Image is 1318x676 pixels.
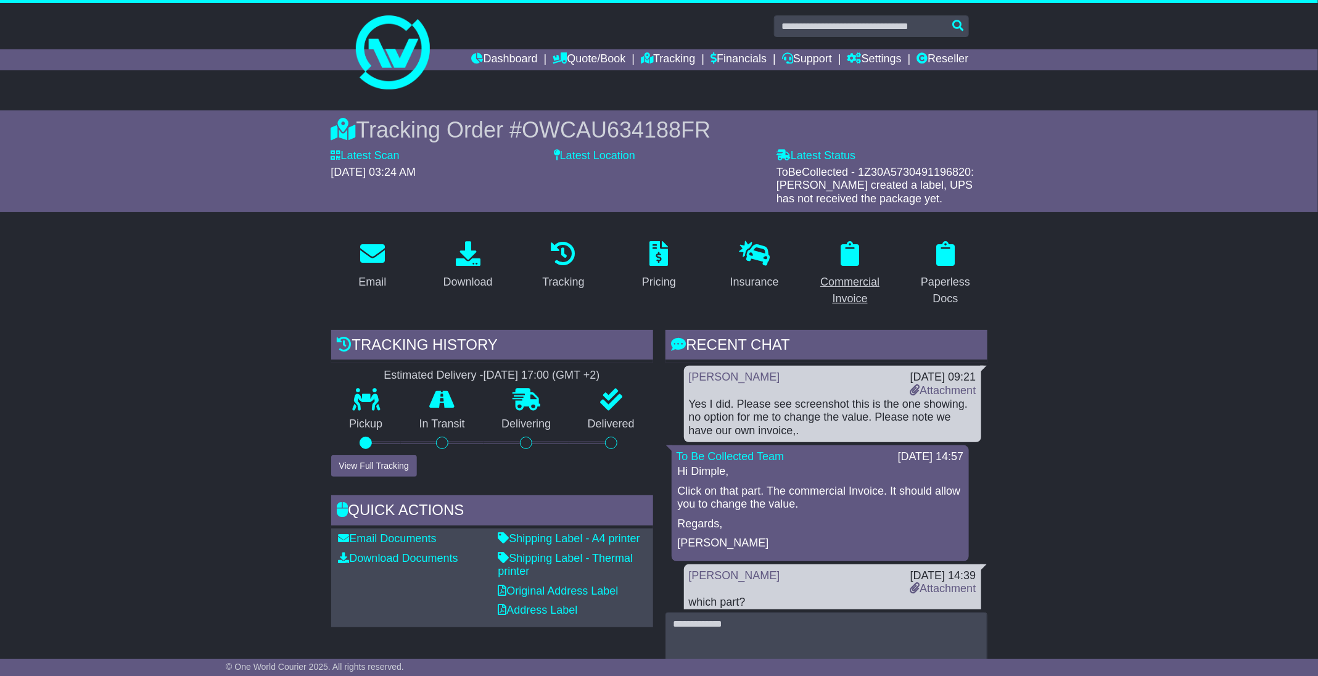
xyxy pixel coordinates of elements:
[898,450,964,464] div: [DATE] 14:57
[910,371,976,384] div: [DATE] 09:21
[401,418,484,431] p: In Transit
[817,274,884,307] div: Commercial Invoice
[776,166,974,205] span: ToBeCollected - 1Z30A5730491196820: [PERSON_NAME] created a label, UPS has not received the packa...
[498,552,633,578] a: Shipping Label - Thermal printer
[331,495,653,529] div: Quick Actions
[678,465,963,479] p: Hi Dimple,
[776,149,855,163] label: Latest Status
[331,369,653,382] div: Estimated Delivery -
[910,384,976,397] a: Attachment
[331,149,400,163] label: Latest Scan
[498,585,619,597] a: Original Address Label
[678,537,963,550] p: [PERSON_NAME]
[916,49,968,70] a: Reseller
[498,532,640,545] a: Shipping Label - A4 printer
[641,49,695,70] a: Tracking
[331,166,416,178] span: [DATE] 03:24 AM
[542,274,584,291] div: Tracking
[484,418,570,431] p: Delivering
[522,117,710,142] span: OWCAU634188FR
[642,274,676,291] div: Pricing
[665,330,987,363] div: RECENT CHAT
[498,604,578,616] a: Address Label
[678,517,963,531] p: Regards,
[331,418,402,431] p: Pickup
[910,569,976,583] div: [DATE] 14:39
[443,274,493,291] div: Download
[634,237,684,295] a: Pricing
[904,237,987,311] a: Paperless Docs
[435,237,501,295] a: Download
[678,485,963,511] p: Click on that part. The commercial Invoice. It should allow you to change the value.
[689,398,976,438] div: Yes I did. Please see screenshot this is the one showing. no option for me to change the value. P...
[472,49,538,70] a: Dashboard
[912,274,979,307] div: Paperless Docs
[484,369,600,382] div: [DATE] 17:00 (GMT +2)
[554,149,635,163] label: Latest Location
[677,450,785,463] a: To Be Collected Team
[331,455,417,477] button: View Full Tracking
[809,237,892,311] a: Commercial Invoice
[689,371,780,383] a: [PERSON_NAME]
[553,49,625,70] a: Quote/Book
[847,49,902,70] a: Settings
[722,237,787,295] a: Insurance
[689,596,976,609] div: which part?
[339,532,437,545] a: Email Documents
[710,49,767,70] a: Financials
[350,237,394,295] a: Email
[358,274,386,291] div: Email
[569,418,653,431] p: Delivered
[730,274,779,291] div: Insurance
[910,582,976,595] a: Attachment
[339,552,458,564] a: Download Documents
[331,117,987,143] div: Tracking Order #
[782,49,832,70] a: Support
[689,569,780,582] a: [PERSON_NAME]
[331,330,653,363] div: Tracking history
[534,237,592,295] a: Tracking
[226,662,404,672] span: © One World Courier 2025. All rights reserved.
